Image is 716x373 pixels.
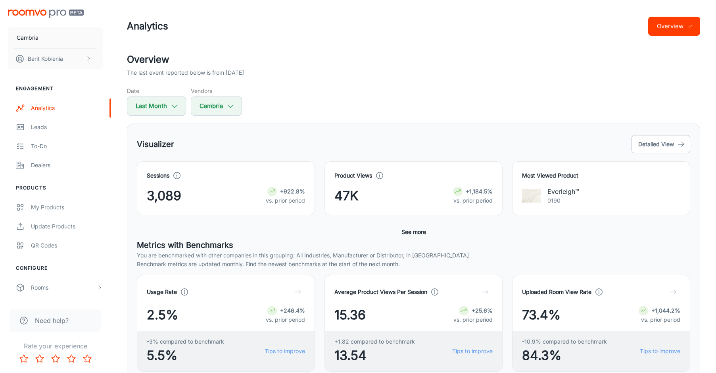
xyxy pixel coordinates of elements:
strong: +1,044.2% [651,307,680,314]
span: Need help? [35,316,69,325]
p: The last event reported below is from [DATE] [127,68,244,77]
p: You are benchmarked with other companies in this grouping: All Industries, Manufacturer or Distri... [137,251,690,260]
h5: Date [127,87,186,95]
button: Berit Kobienia [8,48,103,69]
a: Tips to improve [265,347,305,356]
span: 2.5% [147,305,178,325]
h5: Vendors [191,87,242,95]
div: Rooms [31,283,96,292]
p: vs. prior period [639,315,680,324]
span: -10.9% compared to benchmark [522,337,607,346]
p: vs. prior period [266,315,305,324]
div: QR Codes [31,241,103,250]
h2: Overview [127,52,700,67]
h4: Average Product Views Per Session [334,288,427,296]
strong: +922.8% [280,188,305,195]
span: 73.4% [522,305,561,325]
h4: Product Views [334,171,372,180]
button: Rate 3 star [48,351,63,367]
button: Cambria [8,27,103,48]
h4: Most Viewed Product [522,171,680,180]
h5: Metrics with Benchmarks [137,239,690,251]
p: vs. prior period [453,315,493,324]
button: Rate 4 star [63,351,79,367]
div: My Products [31,203,103,212]
span: 3,089 [147,186,181,205]
a: Tips to improve [640,347,680,356]
button: Overview [648,17,700,36]
h4: Sessions [147,171,169,180]
img: Everleigh™ [522,186,541,205]
img: Roomvo PRO Beta [8,10,84,18]
span: 15.36 [334,305,366,325]
span: -3% compared to benchmark [147,337,224,346]
span: 84.3% [522,346,607,365]
h4: Usage Rate [147,288,177,296]
p: 0190 [547,196,579,205]
button: Rate 1 star [16,351,32,367]
strong: +246.4% [280,307,305,314]
button: See more [398,225,429,239]
p: vs. prior period [266,196,305,205]
button: Detailed View [632,135,690,153]
h5: Visualizer [137,138,174,150]
p: Berit Kobienia [28,54,63,63]
button: Rate 5 star [79,351,95,367]
button: Rate 2 star [32,351,48,367]
span: 5.5% [147,346,224,365]
h1: Analytics [127,19,168,33]
span: 13.54 [334,346,415,365]
span: 47K [334,186,359,205]
button: Cambria [191,97,242,116]
a: Tips to improve [452,347,493,356]
h4: Uploaded Room View Rate [522,288,591,296]
span: +1.82 compared to benchmark [334,337,415,346]
p: Everleigh™ [547,187,579,196]
div: Leads [31,123,103,131]
button: Last Month [127,97,186,116]
p: Rate your experience [6,341,104,351]
p: Benchmark metrics are updated monthly. Find the newest benchmarks at the start of the next month. [137,260,690,269]
div: To-do [31,142,103,151]
strong: +25.6% [472,307,493,314]
div: Update Products [31,222,103,231]
strong: +1,184.5% [466,188,493,195]
div: Dealers [31,161,103,170]
p: Cambria [17,33,38,42]
div: Analytics [31,104,103,112]
p: vs. prior period [453,196,493,205]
